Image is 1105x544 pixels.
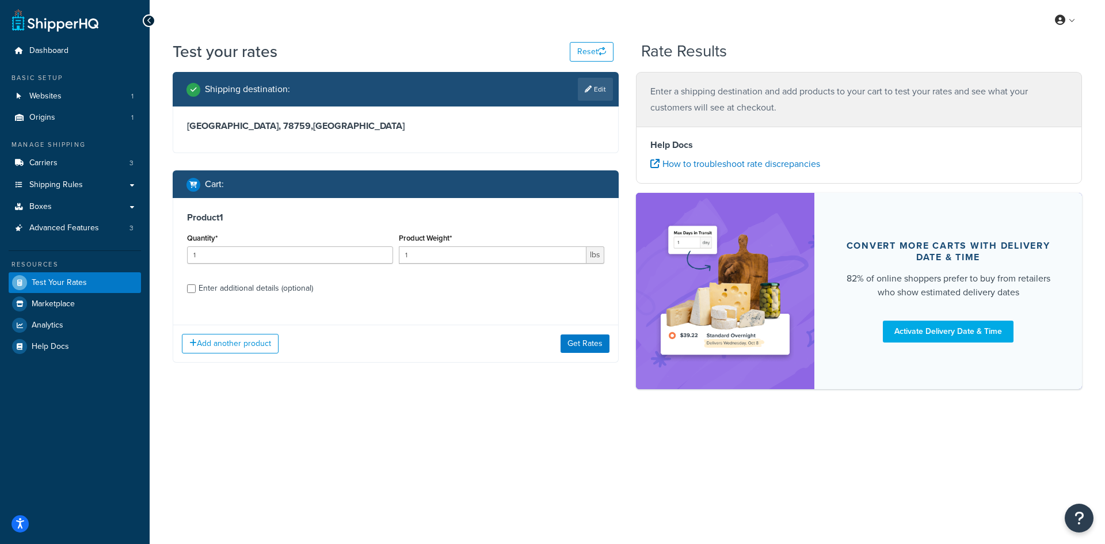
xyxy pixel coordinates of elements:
div: Convert more carts with delivery date & time [842,240,1054,263]
span: Carriers [29,158,58,168]
a: Edit [578,78,613,101]
li: Origins [9,107,141,128]
span: Advanced Features [29,223,99,233]
label: Product Weight* [399,234,452,242]
a: Marketplace [9,294,141,314]
h1: Test your rates [173,40,277,63]
span: 1 [131,113,134,123]
span: Help Docs [32,342,69,352]
span: Marketplace [32,299,75,309]
li: Carriers [9,153,141,174]
a: Websites1 [9,86,141,107]
h3: [GEOGRAPHIC_DATA], 78759 , [GEOGRAPHIC_DATA] [187,120,604,132]
div: 82% of online shoppers prefer to buy from retailers who show estimated delivery dates [842,272,1054,299]
p: Enter a shipping destination and add products to your cart to test your rates and see what your c... [650,83,1068,116]
a: Origins1 [9,107,141,128]
li: Advanced Features [9,218,141,239]
span: Origins [29,113,55,123]
div: Enter additional details (optional) [199,280,313,296]
label: Quantity* [187,234,218,242]
span: lbs [586,246,604,264]
a: Activate Delivery Date & Time [883,321,1013,343]
div: Resources [9,260,141,269]
button: Add another product [182,334,279,353]
span: Shipping Rules [29,180,83,190]
span: 1 [131,92,134,101]
span: Test Your Rates [32,278,87,288]
a: How to troubleshoot rate discrepancies [650,157,820,170]
input: Enter additional details (optional) [187,284,196,293]
div: Basic Setup [9,73,141,83]
h2: Shipping destination : [205,84,290,94]
h2: Rate Results [641,43,727,60]
button: Open Resource Center [1065,504,1093,532]
h4: Help Docs [650,138,1068,152]
input: 0.00 [399,246,587,264]
span: Dashboard [29,46,68,56]
a: Carriers3 [9,153,141,174]
button: Get Rates [561,334,609,353]
img: feature-image-ddt-36eae7f7280da8017bfb280eaccd9c446f90b1fe08728e4019434db127062ab4.png [653,210,797,372]
span: Boxes [29,202,52,212]
a: Advanced Features3 [9,218,141,239]
a: Test Your Rates [9,272,141,293]
h3: Product 1 [187,212,604,223]
a: Analytics [9,315,141,336]
a: Dashboard [9,40,141,62]
span: Analytics [32,321,63,330]
input: 0 [187,246,393,264]
button: Reset [570,42,614,62]
a: Shipping Rules [9,174,141,196]
div: Manage Shipping [9,140,141,150]
span: Websites [29,92,62,101]
span: 3 [129,223,134,233]
span: 3 [129,158,134,168]
li: Websites [9,86,141,107]
h2: Cart : [205,179,224,189]
a: Help Docs [9,336,141,357]
a: Boxes [9,196,141,218]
